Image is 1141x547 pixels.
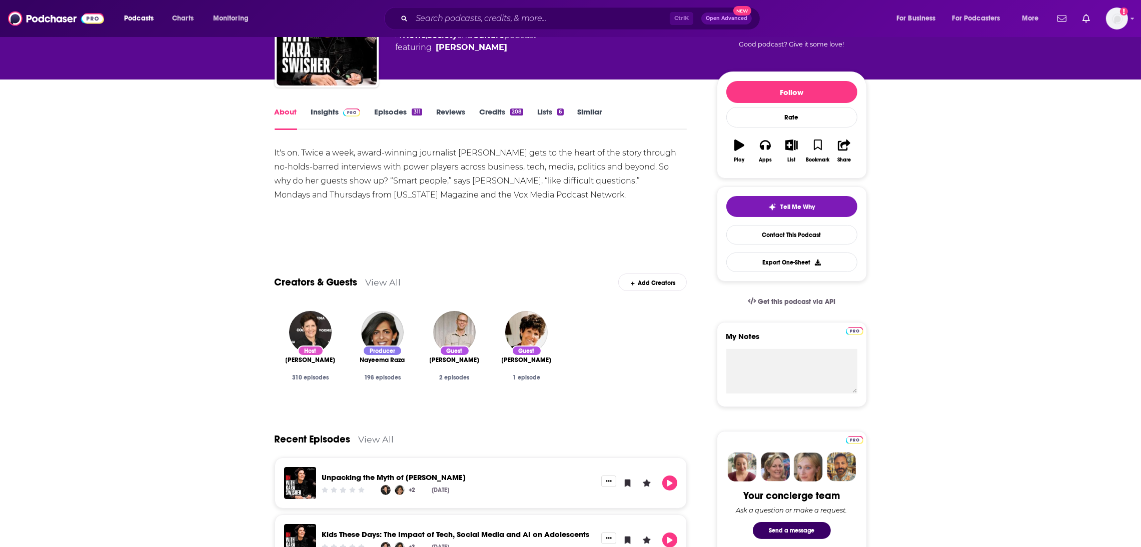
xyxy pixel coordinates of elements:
[284,467,316,499] img: Unpacking the Myth of John F. Kennedy Jr.
[728,452,757,481] img: Sydney Profile
[827,452,856,481] img: Jon Profile
[952,11,1000,25] span: For Podcasters
[896,11,936,25] span: For Business
[733,6,751,15] span: New
[806,157,829,163] div: Bookmark
[355,374,411,381] div: 198 episodes
[322,529,590,539] a: Kids These Days: The Impact of Tech, Social Media and AI on Adolescents
[275,433,351,445] a: Recent Episodes
[322,472,466,482] a: Unpacking the Myth of John F. Kennedy Jr.
[726,133,752,169] button: Play
[283,374,339,381] div: 310 episodes
[436,41,508,53] a: Kara Swisher
[701,12,752,24] button: Open AdvancedNew
[363,345,402,356] div: Producer
[343,108,361,116] img: Podchaser Pro
[436,107,465,130] a: Reviews
[505,311,548,353] img: Joan Nathan
[433,311,476,353] img: Steve Ells
[213,11,249,25] span: Monitoring
[620,475,635,490] button: Bookmark Episode
[1120,7,1128,15] svg: Add a profile image
[117,10,167,26] button: open menu
[286,356,336,364] a: Kara Swisher
[479,107,523,130] a: Credits208
[359,434,394,444] a: View All
[381,485,391,495] img: Kara Swisher
[752,133,778,169] button: Apps
[512,345,542,356] div: Guest
[395,485,405,495] img: Nayeema Raza
[502,356,552,364] span: [PERSON_NAME]
[740,289,844,314] a: Get this podcast via API
[788,157,796,163] div: List
[412,10,670,26] input: Search podcasts, credits, & more...
[502,356,552,364] a: Joan Nathan
[889,10,948,26] button: open menu
[1022,11,1039,25] span: More
[1106,7,1128,29] img: User Profile
[124,11,154,25] span: Podcasts
[794,452,823,481] img: Jules Profile
[601,475,616,486] button: Show More Button
[275,107,297,130] a: About
[759,157,772,163] div: Apps
[427,374,483,381] div: 2 episodes
[805,133,831,169] button: Bookmark
[846,325,863,335] a: Pro website
[726,107,857,127] div: Rate
[726,81,857,103] button: Follow
[432,486,449,493] div: [DATE]
[407,485,417,495] a: +2
[736,506,847,514] div: Ask a question or make a request.
[946,10,1015,26] button: open menu
[753,522,831,539] button: Send a message
[726,252,857,272] button: Export One-Sheet
[361,311,404,353] img: Nayeema Raza
[1078,10,1094,27] a: Show notifications dropdown
[846,436,863,444] img: Podchaser Pro
[846,434,863,444] a: Pro website
[1106,7,1128,29] button: Show profile menu
[846,327,863,335] img: Podchaser Pro
[394,7,770,30] div: Search podcasts, credits, & more...
[670,12,693,25] span: Ctrl K
[578,107,602,130] a: Similar
[430,356,480,364] a: Steve Ells
[1106,7,1128,29] span: Logged in as LindaBurns
[286,356,336,364] span: [PERSON_NAME]
[430,356,480,364] span: [PERSON_NAME]
[734,157,744,163] div: Play
[311,107,361,130] a: InsightsPodchaser Pro
[706,16,747,21] span: Open Advanced
[639,475,654,490] button: Leave a Rating
[8,9,104,28] img: Podchaser - Follow, Share and Rate Podcasts
[440,345,470,356] div: Guest
[739,40,844,48] span: Good podcast? Give it some love!
[510,108,523,115] div: 208
[320,486,366,494] div: Community Rating: 0 out of 5
[289,311,332,353] img: Kara Swisher
[743,489,840,502] div: Your concierge team
[275,276,358,288] a: Creators & Guests
[396,41,537,53] span: featuring
[726,196,857,217] button: tell me why sparkleTell Me Why
[275,146,687,202] div: It's on. Twice a week, award-winning journalist [PERSON_NAME] gets to the heart of the story thro...
[537,107,563,130] a: Lists6
[662,475,677,490] button: Play
[1015,10,1051,26] button: open menu
[206,10,262,26] button: open menu
[172,11,194,25] span: Charts
[499,374,555,381] div: 1 episode
[761,452,790,481] img: Barbara Profile
[360,356,405,364] a: Nayeema Raza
